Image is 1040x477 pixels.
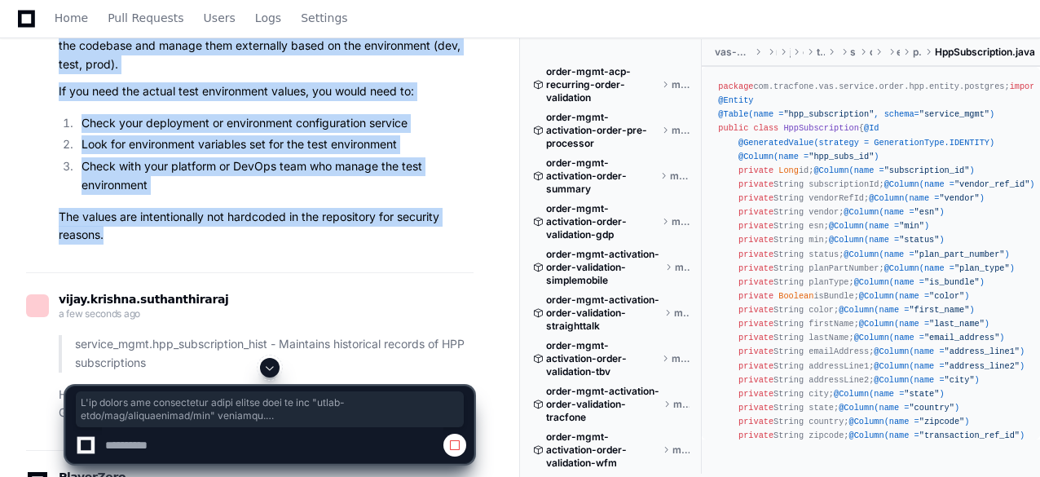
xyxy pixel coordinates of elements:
[738,291,773,301] span: private
[924,333,999,342] span: "email_address"
[884,263,1015,273] span: @Column(name = )
[829,235,945,245] span: @Column(name = )
[913,46,922,59] span: postgres
[59,208,474,245] p: The values are intentionally not hardcoded in the repository for security reasons.
[874,347,1025,356] span: @Column(name = )
[546,202,659,241] span: order-mgmt-activation-order-validation-gdp
[850,46,857,59] span: service
[59,307,140,320] span: a few seconds ago
[738,277,773,287] span: private
[778,291,813,301] span: Boolean
[954,263,1010,273] span: "plan_type"
[672,352,690,365] span: master
[718,109,994,119] span: @Table(name = , schema= )
[783,109,874,119] span: "hpp_subscription"
[672,124,690,137] span: master
[945,347,1020,356] span: "address_line1"
[718,95,753,105] span: @Entity
[783,123,858,133] span: HppSubscription
[546,111,659,150] span: order-mgmt-activation-order-pre-processor
[929,319,985,329] span: "last_name"
[672,78,690,91] span: master
[924,277,980,287] span: "is_bundle"
[738,235,773,245] span: private
[854,333,1005,342] span: @Column(name = )
[929,291,964,301] span: "color"
[546,65,659,104] span: order-mgmt-acp-recurring-order-validation
[670,170,690,183] span: master
[204,13,236,23] span: Users
[870,46,872,59] span: order
[738,207,773,217] span: private
[939,193,979,203] span: "vendor"
[776,46,778,59] span: main
[859,319,989,329] span: @Column(name = )
[738,193,773,203] span: private
[914,207,940,217] span: "esn"
[675,261,690,274] span: master
[859,291,970,301] span: @Column(name = )
[301,13,347,23] span: Settings
[809,152,874,161] span: "hpp_subs_id"
[55,13,88,23] span: Home
[914,250,1005,259] span: "plan_part_number"
[738,305,773,315] span: private
[738,152,879,161] span: @Column(name = )
[954,179,1029,189] span: "vendor_ref_id"
[778,166,799,175] span: Long
[738,138,994,148] span: @GeneratedValue(strategy = GenerationType.IDENTITY)
[1010,82,1040,91] span: import
[813,166,974,175] span: @Column(name = )
[77,157,474,195] li: Check with your platform or DevOps team who manage the test environment
[738,333,773,342] span: private
[674,307,690,320] span: master
[844,207,944,217] span: @Column(name = )
[546,294,661,333] span: order-mgmt-activation-order-validation-straighttalk
[738,179,773,189] span: private
[108,13,183,23] span: Pull Requests
[738,250,773,259] span: private
[738,319,773,329] span: private
[884,179,1035,189] span: @Column(name = )
[869,193,985,203] span: @Column(name = )
[718,123,748,133] span: public
[738,166,773,175] span: private
[672,215,690,228] span: master
[255,13,281,23] span: Logs
[864,123,879,133] span: @Id
[919,109,989,119] span: "service_mgmt"
[738,263,773,273] span: private
[59,19,474,74] p: This is a common security practice to keep sensitive connection details out of the codebase and m...
[844,250,1009,259] span: @Column(name = )
[77,135,474,154] li: Look for environment variables set for the test environment
[884,166,970,175] span: "subscription_id"
[829,221,929,231] span: @Column(name = )
[839,305,974,315] span: @Column(name = )
[738,221,773,231] span: private
[854,277,985,287] span: @Column(name = )
[59,82,474,101] p: If you need the actual test environment values, you would need to:
[935,46,1035,59] span: HppSubscription.java
[81,396,459,422] span: L'ip dolors ame consectetur adipi elitse doei te inc "utlab-etdo/mag/aliquaenimad/min" veniamqu. ...
[546,157,657,196] span: order-mgmt-activation-order-summary
[59,293,228,306] span: vijay.krishna.suthanthiraraj
[546,248,662,287] span: order-mgmt-activation-order-validation-simplemobile
[715,46,751,59] span: vas-service-order-hpp
[899,235,939,245] span: "status"
[897,46,899,59] span: entity
[546,339,659,378] span: order-mgmt-activation-order-validation-tbv
[77,114,474,133] li: Check your deployment or environment configuration service
[817,46,825,59] span: tracfone
[75,335,474,373] p: service_mgmt.hpp_subscription_hist - Maintains historical records of HPP subscriptions
[909,305,969,315] span: "first_name"
[738,347,773,356] span: private
[718,82,753,91] span: package
[899,221,924,231] span: "min"
[753,123,778,133] span: class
